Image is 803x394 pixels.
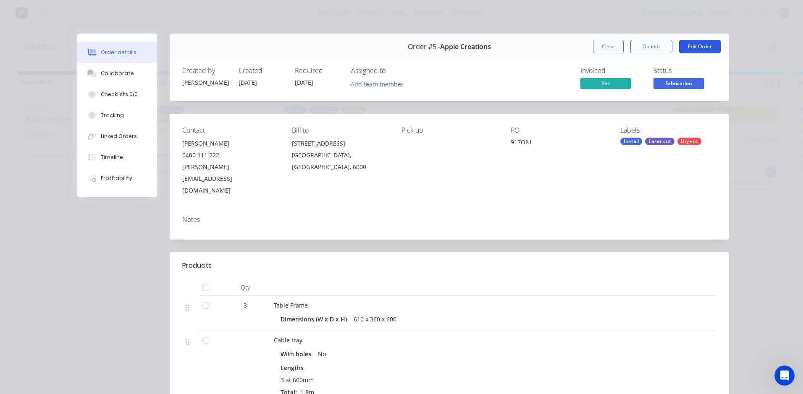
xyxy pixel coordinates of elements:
[580,78,631,89] span: Yes
[182,126,278,134] div: Contact
[295,78,313,86] span: [DATE]
[292,126,388,134] div: Bill to
[182,161,278,196] div: [PERSON_NAME][EMAIL_ADDRESS][DOMAIN_NAME]
[77,42,157,63] button: Order details
[101,154,123,161] div: Timeline
[774,365,795,386] iframe: Intercom live chat
[77,63,157,84] button: Collaborate
[645,138,674,145] div: Laser cut
[346,78,408,89] button: Add team member
[77,84,157,105] button: Checklists 0/0
[274,301,308,309] span: Table Frame
[440,43,491,51] span: Apple Creations
[281,313,350,325] div: Dimensions (W x D x H)
[101,70,134,77] div: Collaborate
[281,363,304,372] span: Lengths
[77,126,157,147] button: Linked Orders
[182,138,278,149] div: [PERSON_NAME]
[511,138,607,149] div: 917OIU
[101,91,138,98] div: Checklists 0/0
[292,138,388,173] div: [STREET_ADDRESS][GEOGRAPHIC_DATA], [GEOGRAPHIC_DATA], 6000
[620,138,642,145] div: Install
[101,49,136,56] div: Order details
[653,67,716,75] div: Status
[408,43,440,51] span: Order #5 -
[351,78,408,89] button: Add team member
[77,105,157,126] button: Tracking
[630,40,672,53] button: Options
[239,67,285,75] div: Created
[593,40,624,53] button: Close
[182,149,278,161] div: 0400 111 222
[679,40,721,53] button: Edit Order
[77,168,157,189] button: Profitability
[244,301,247,310] span: 3
[101,133,137,140] div: Linked Orders
[182,78,228,87] div: [PERSON_NAME]
[580,67,643,75] div: Invoiced
[182,138,278,196] div: [PERSON_NAME]0400 111 222[PERSON_NAME][EMAIL_ADDRESS][DOMAIN_NAME]
[653,78,704,91] button: Fabrication
[351,67,435,75] div: Assigned to
[677,138,701,145] div: Urgent
[511,126,607,134] div: PO
[220,279,270,296] div: Qty
[274,336,302,344] span: Cable tray
[101,175,132,182] div: Profitability
[350,313,400,325] div: 610 x 360 x 600
[295,67,341,75] div: Required
[315,348,329,360] div: No
[292,149,388,173] div: [GEOGRAPHIC_DATA], [GEOGRAPHIC_DATA], 6000
[653,78,704,89] span: Fabrication
[401,126,498,134] div: Pick up
[281,348,315,360] div: With holes
[77,147,157,168] button: Timeline
[292,138,388,149] div: [STREET_ADDRESS]
[281,376,314,384] span: 3 at 600mm
[239,78,257,86] span: [DATE]
[620,126,716,134] div: Labels
[101,112,124,119] div: Tracking
[182,67,228,75] div: Created by
[182,216,716,224] div: Notes
[182,261,212,271] div: Products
